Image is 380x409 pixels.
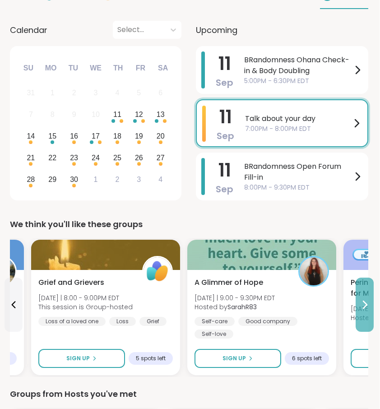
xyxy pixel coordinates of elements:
[21,148,41,167] div: Choose Sunday, September 21st, 2025
[153,58,173,78] div: Sa
[245,124,351,134] span: 7:00PM - 8:00PM EDT
[216,183,233,195] span: Sep
[48,130,56,142] div: 15
[72,108,76,121] div: 9
[65,170,84,189] div: Choose Tuesday, September 30th, 2025
[129,170,148,189] div: Choose Friday, October 3rd, 2025
[113,130,121,142] div: 18
[227,302,257,311] b: SarahR83
[108,58,128,78] div: Th
[151,170,170,189] div: Choose Saturday, October 4th, 2025
[92,108,100,121] div: 10
[195,293,275,302] span: [DATE] | 9:00 - 9:30PM EDT
[92,152,100,164] div: 24
[218,51,231,76] span: 11
[66,354,90,363] span: Sign Up
[135,130,143,142] div: 19
[151,84,170,103] div: Not available Saturday, September 6th, 2025
[135,152,143,164] div: 26
[10,24,47,36] span: Calendar
[151,127,170,146] div: Choose Saturday, September 20th, 2025
[51,108,55,121] div: 8
[217,130,234,142] span: Sep
[157,108,165,121] div: 13
[137,87,141,99] div: 5
[195,349,281,368] button: Sign Up
[195,330,233,339] div: Self-love
[136,355,166,362] span: 5 spots left
[20,82,171,190] div: month 2025-09
[48,173,56,186] div: 29
[65,84,84,103] div: Not available Tuesday, September 2nd, 2025
[92,130,100,142] div: 17
[195,302,275,311] span: Hosted by
[86,58,106,78] div: We
[27,173,35,186] div: 28
[65,148,84,167] div: Choose Tuesday, September 23rd, 2025
[292,355,322,362] span: 6 spots left
[27,130,35,142] div: 14
[65,105,84,125] div: Not available Tuesday, September 9th, 2025
[157,152,165,164] div: 27
[245,113,351,124] span: Talk about your day
[300,257,328,285] img: SarahR83
[151,105,170,125] div: Choose Saturday, September 13th, 2025
[137,173,141,186] div: 3
[244,161,352,183] span: BRandomness Open Forum Fill-in
[10,218,368,231] div: We think you'll like these groups
[218,158,231,183] span: 11
[43,170,62,189] div: Choose Monday, September 29th, 2025
[10,388,368,400] div: Groups from Hosts you've met
[38,349,125,368] button: Sign Up
[41,58,60,78] div: Mo
[86,148,106,167] div: Choose Wednesday, September 24th, 2025
[21,84,41,103] div: Not available Sunday, August 31st, 2025
[86,105,106,125] div: Not available Wednesday, September 10th, 2025
[135,108,143,121] div: 12
[130,58,150,78] div: Fr
[108,84,127,103] div: Not available Thursday, September 4th, 2025
[151,148,170,167] div: Choose Saturday, September 27th, 2025
[144,257,171,285] img: ShareWell
[108,148,127,167] div: Choose Thursday, September 25th, 2025
[43,105,62,125] div: Not available Monday, September 8th, 2025
[195,277,263,288] span: A Glimmer of Hope
[158,87,162,99] div: 6
[113,152,121,164] div: 25
[113,108,121,121] div: 11
[27,87,35,99] div: 31
[108,170,127,189] div: Choose Thursday, October 2nd, 2025
[219,104,232,130] span: 11
[129,127,148,146] div: Choose Friday, September 19th, 2025
[244,55,352,76] span: BRandomness Ohana Check-in & Body Doubling
[222,354,246,363] span: Sign Up
[129,105,148,125] div: Choose Friday, September 12th, 2025
[196,24,237,36] span: Upcoming
[108,127,127,146] div: Choose Thursday, September 18th, 2025
[38,302,133,311] span: This session is Group-hosted
[139,317,167,326] div: Grief
[70,152,78,164] div: 23
[29,108,33,121] div: 7
[21,170,41,189] div: Choose Sunday, September 28th, 2025
[86,84,106,103] div: Not available Wednesday, September 3rd, 2025
[115,87,119,99] div: 4
[195,317,235,326] div: Self-care
[43,84,62,103] div: Not available Monday, September 1st, 2025
[86,127,106,146] div: Choose Wednesday, September 17th, 2025
[19,58,38,78] div: Su
[27,152,35,164] div: 21
[70,173,78,186] div: 30
[115,173,119,186] div: 2
[43,148,62,167] div: Choose Monday, September 22nd, 2025
[129,84,148,103] div: Not available Friday, September 5th, 2025
[216,76,233,89] span: Sep
[94,87,98,99] div: 3
[94,173,98,186] div: 1
[244,183,352,192] span: 8:00PM - 9:30PM EDT
[109,317,136,326] div: Loss
[70,130,78,142] div: 16
[38,317,106,326] div: Loss of a loved one
[108,105,127,125] div: Choose Thursday, September 11th, 2025
[158,173,162,186] div: 4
